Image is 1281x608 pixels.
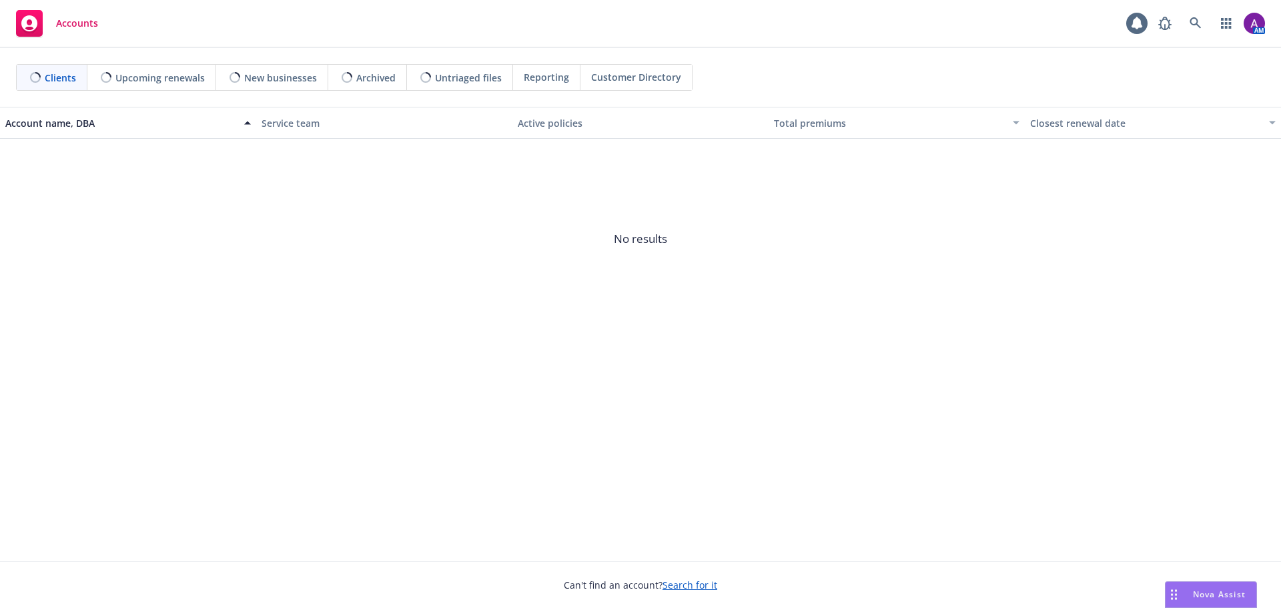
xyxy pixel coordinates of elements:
button: Active policies [512,107,769,139]
span: Accounts [56,18,98,29]
div: Total premiums [774,116,1005,130]
span: Clients [45,71,76,85]
a: Search [1182,10,1209,37]
a: Switch app [1213,10,1240,37]
div: Closest renewal date [1030,116,1261,130]
span: New businesses [244,71,317,85]
a: Search for it [663,579,717,591]
button: Total premiums [769,107,1025,139]
div: Active policies [518,116,763,130]
img: photo [1244,13,1265,34]
span: Can't find an account? [564,578,717,592]
span: Untriaged files [435,71,502,85]
span: Nova Assist [1193,589,1246,600]
div: Account name, DBA [5,116,236,130]
div: Drag to move [1166,582,1182,607]
a: Report a Bug [1152,10,1178,37]
span: Archived [356,71,396,85]
span: Reporting [524,70,569,84]
div: Service team [262,116,507,130]
a: Accounts [11,5,103,42]
span: Customer Directory [591,70,681,84]
button: Nova Assist [1165,581,1257,608]
span: Upcoming renewals [115,71,205,85]
button: Closest renewal date [1025,107,1281,139]
button: Service team [256,107,512,139]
